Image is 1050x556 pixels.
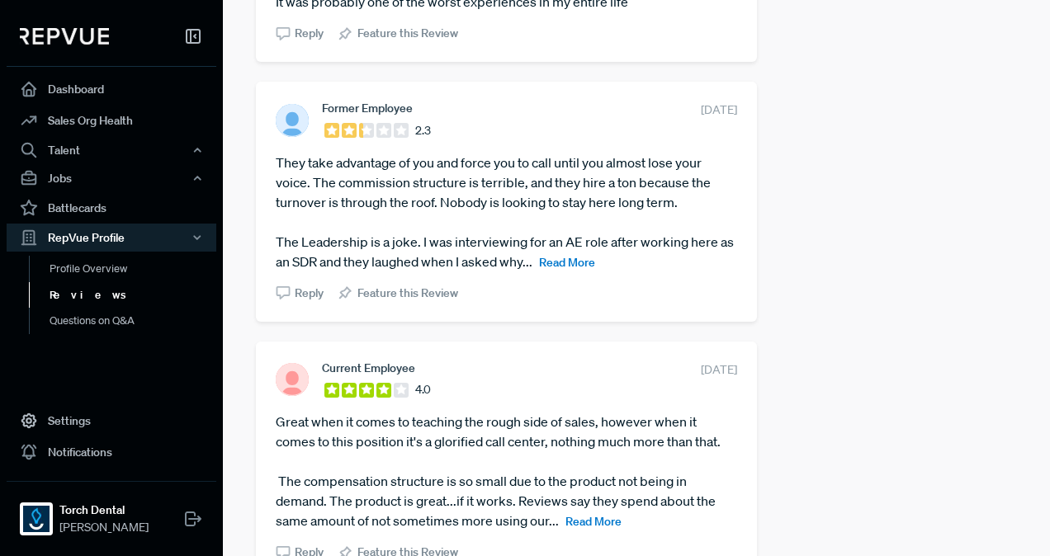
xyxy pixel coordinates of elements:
[23,506,50,532] img: Torch Dental
[295,285,324,302] span: Reply
[415,122,431,139] span: 2.3
[7,405,216,436] a: Settings
[7,224,216,252] button: RepVue Profile
[357,25,458,42] span: Feature this Review
[295,25,324,42] span: Reply
[7,481,216,543] a: Torch DentalTorch Dental[PERSON_NAME]
[29,256,239,282] a: Profile Overview
[59,519,149,536] span: [PERSON_NAME]
[7,136,216,164] button: Talent
[29,308,239,334] a: Questions on Q&A
[322,361,415,375] span: Current Employee
[7,105,216,136] a: Sales Org Health
[276,153,737,271] article: They take advantage of you and force you to call until you almost lose your voice. The commission...
[415,381,431,398] span: 4.0
[276,412,737,530] article: Great when it comes to teaching the rough side of sales, however when it comes to this position i...
[565,514,622,529] span: Read More
[7,73,216,105] a: Dashboard
[7,164,216,192] button: Jobs
[7,436,216,468] a: Notifications
[322,101,413,115] span: Former Employee
[7,192,216,224] a: Battlecards
[539,255,595,270] span: Read More
[701,101,737,119] span: [DATE]
[357,285,458,302] span: Feature this Review
[701,361,737,379] span: [DATE]
[20,28,109,45] img: RepVue
[59,502,149,519] strong: Torch Dental
[29,282,239,309] a: Reviews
